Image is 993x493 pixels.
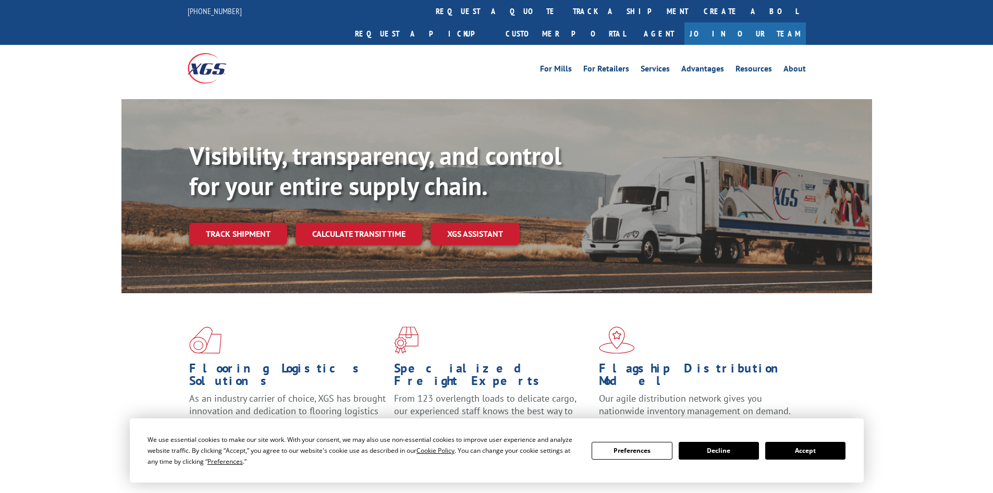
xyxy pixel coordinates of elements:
b: Visibility, transparency, and control for your entire supply chain. [189,139,561,202]
a: About [783,65,806,76]
img: xgs-icon-focused-on-flooring-red [394,327,419,354]
div: We use essential cookies to make our site work. With your consent, we may also use non-essential ... [148,434,579,467]
a: For Mills [540,65,572,76]
span: As an industry carrier of choice, XGS has brought innovation and dedication to flooring logistics... [189,392,386,429]
button: Decline [679,442,759,460]
img: xgs-icon-flagship-distribution-model-red [599,327,635,354]
a: [PHONE_NUMBER] [188,6,242,16]
p: From 123 overlength loads to delicate cargo, our experienced staff knows the best way to move you... [394,392,591,439]
h1: Flooring Logistics Solutions [189,362,386,392]
span: Our agile distribution network gives you nationwide inventory management on demand. [599,392,791,417]
span: Cookie Policy [416,446,455,455]
a: Request a pickup [347,22,498,45]
div: Cookie Consent Prompt [130,418,864,483]
a: Agent [633,22,684,45]
button: Preferences [592,442,672,460]
a: Advantages [681,65,724,76]
a: For Retailers [583,65,629,76]
a: Calculate transit time [296,223,422,245]
a: Track shipment [189,223,287,245]
a: XGS ASSISTANT [431,223,520,245]
h1: Flagship Distribution Model [599,362,796,392]
img: xgs-icon-total-supply-chain-intelligence-red [189,327,222,354]
a: Services [641,65,670,76]
h1: Specialized Freight Experts [394,362,591,392]
button: Accept [765,442,845,460]
a: Customer Portal [498,22,633,45]
span: Preferences [207,457,243,466]
a: Join Our Team [684,22,806,45]
a: Resources [735,65,772,76]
